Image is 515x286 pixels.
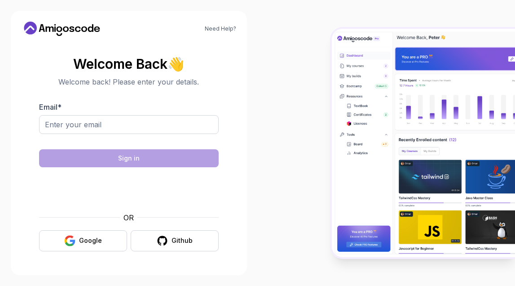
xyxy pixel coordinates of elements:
a: Home link [22,22,102,36]
div: Sign in [118,154,140,163]
button: Sign in [39,149,219,167]
div: Google [79,236,102,245]
img: Amigoscode Dashboard [332,29,515,258]
label: Email * [39,103,62,112]
div: Github [172,236,193,245]
a: Need Help? [205,25,236,32]
iframe: Виджет с флажком для проверки безопасности hCaptcha [61,173,197,207]
button: Google [39,230,127,251]
h2: Welcome Back [39,57,219,71]
p: Welcome back! Please enter your details. [39,76,219,87]
p: OR [123,212,134,223]
span: 👋 [167,56,184,71]
button: Github [131,230,219,251]
input: Enter your email [39,115,219,134]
